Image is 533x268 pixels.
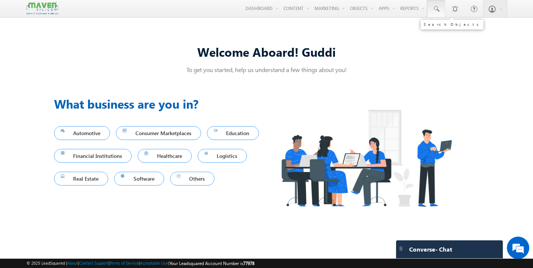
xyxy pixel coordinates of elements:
h3: What business are you in? [54,95,267,113]
span: 77978 [243,261,254,266]
span: Financial Institutions [61,151,125,161]
div: Welcome Aboard! Guddi [54,44,479,60]
span: Your Leadsquared Account Number is [169,261,254,266]
a: Acceptable Use [140,261,168,265]
a: Contact Support [79,261,109,265]
span: © 2025 LeadSquared | | | | | [26,260,254,267]
span: Software [121,174,157,184]
a: Terms of Service [110,261,139,265]
span: Converse - Chat [409,246,452,253]
span: Consumer Marketplaces [123,128,194,138]
div: Search Objects [424,22,480,27]
span: Automotive [61,128,104,138]
img: Industry.png [267,95,466,221]
span: Education [214,128,253,138]
a: About [67,261,78,265]
img: carter-drag [398,246,404,252]
span: Healthcare [144,151,185,161]
span: Others [177,174,208,184]
span: Logistics [204,151,241,161]
img: Custom Logo [26,2,58,15]
p: To get you started, help us understand a few things about you! [54,66,479,74]
span: Real Estate [61,174,102,184]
